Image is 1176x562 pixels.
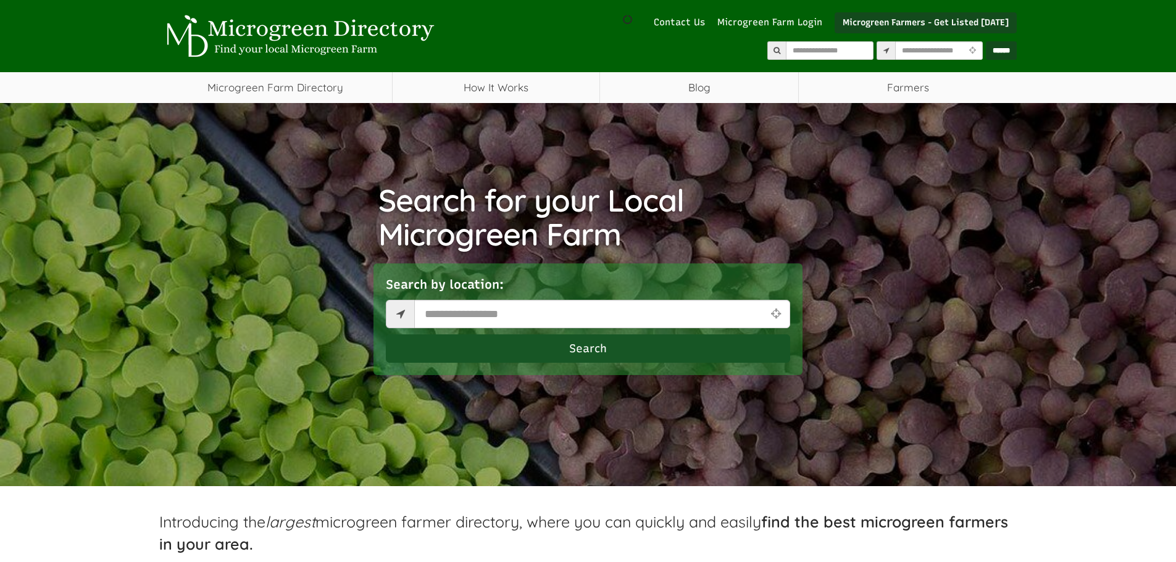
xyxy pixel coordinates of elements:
span: Introducing the microgreen farmer directory, where you can quickly and easily [159,512,1008,553]
i: Use Current Location [768,308,784,320]
img: Microgreen Directory [159,15,437,58]
a: Contact Us [648,16,711,29]
span: Farmers [799,72,1017,103]
a: Microgreen Farmers - Get Listed [DATE] [835,12,1017,33]
a: How It Works [393,72,599,103]
h1: Search for your Local Microgreen Farm [378,183,798,251]
a: Blog [600,72,798,103]
i: Use Current Location [966,47,979,55]
label: Search by location: [386,276,504,294]
a: Microgreen Farm Login [717,16,828,29]
a: Microgreen Farm Directory [159,72,392,103]
button: Search [386,334,790,363]
strong: find the best microgreen farmers in your area. [159,512,1008,553]
em: largest [265,512,315,531]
